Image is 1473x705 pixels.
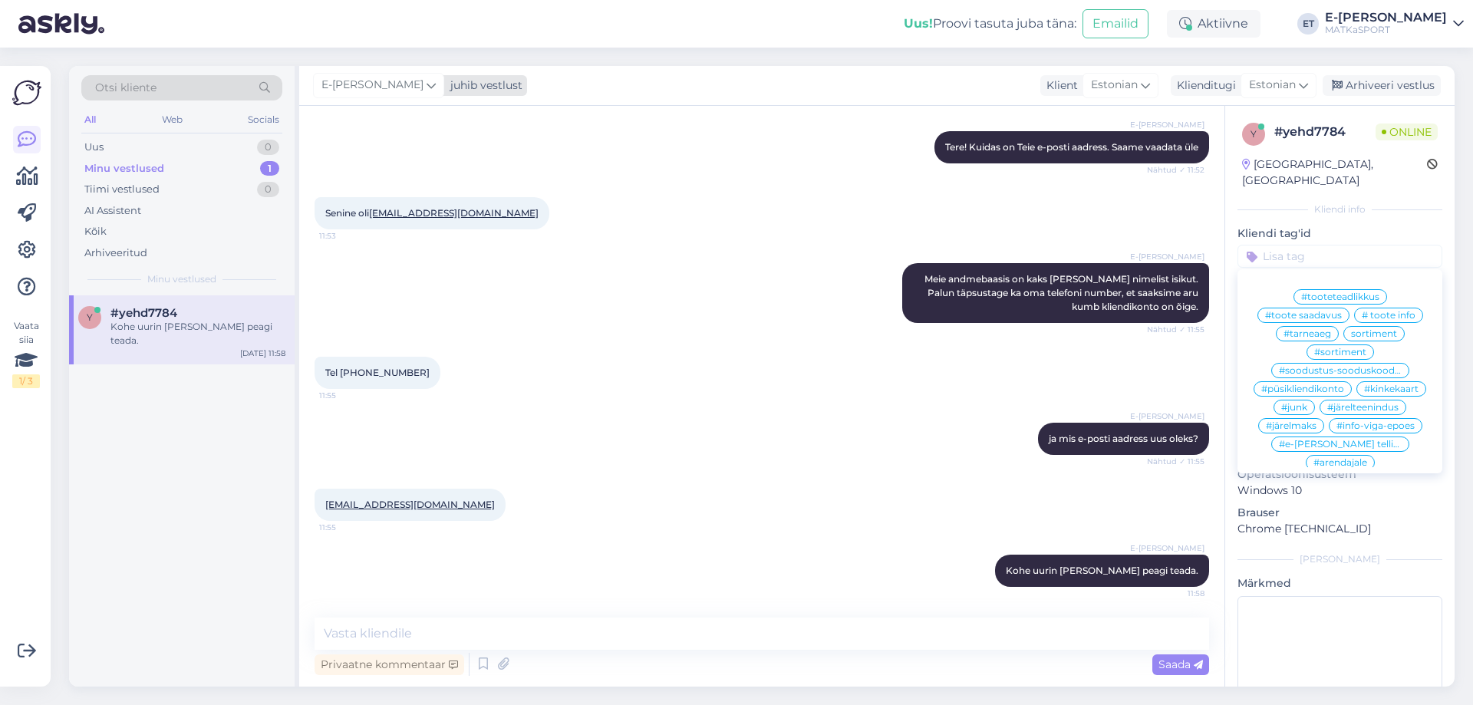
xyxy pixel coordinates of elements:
span: Nähtud ✓ 11:55 [1147,456,1204,467]
span: #sortiment [1314,348,1366,357]
span: 11:55 [319,390,377,401]
span: Online [1376,124,1438,140]
div: 1 [260,161,279,176]
div: 0 [257,140,279,155]
span: #püsikliendikonto [1261,384,1344,394]
div: [GEOGRAPHIC_DATA], [GEOGRAPHIC_DATA] [1242,156,1427,189]
span: Tere! Kuidas on Teie e-posti aadress. Saame vaadata üle [945,141,1198,153]
div: Privaatne kommentaar [315,654,464,675]
div: Web [159,110,186,130]
span: #tarneaeg [1284,329,1331,338]
div: Klienditugi [1171,77,1236,94]
div: Arhiveeritud [84,245,147,261]
span: Minu vestlused [147,272,216,286]
p: Chrome [TECHNICAL_ID] [1237,521,1442,537]
div: Tiimi vestlused [84,182,160,197]
div: juhib vestlust [444,77,522,94]
div: Proovi tasuta juba täna: [904,15,1076,33]
span: #yehd7784 [110,306,177,320]
span: Otsi kliente [95,80,157,96]
span: ja mis e-posti aadress uus oleks? [1049,433,1198,444]
div: Kliendi info [1237,203,1442,216]
span: Saada [1158,657,1203,671]
span: E-[PERSON_NAME] [1130,251,1204,262]
span: Senine oli [325,207,539,219]
span: #info-viga-epoes [1336,421,1415,430]
button: Emailid [1083,9,1148,38]
div: Kohe uurin [PERSON_NAME] peagi teada. [110,320,285,348]
span: 11:55 [319,522,377,533]
div: Vaata siia [12,319,40,388]
p: Kliendi tag'id [1237,226,1442,242]
p: Brauser [1237,505,1442,521]
div: [PERSON_NAME] [1237,552,1442,566]
a: E-[PERSON_NAME]MATKaSPORT [1325,12,1464,36]
span: #kinkekaart [1364,384,1419,394]
b: Uus! [904,16,933,31]
div: E-[PERSON_NAME] [1325,12,1447,24]
span: 11:53 [319,230,377,242]
span: E-[PERSON_NAME] [1130,119,1204,130]
span: E-[PERSON_NAME] [321,77,423,94]
a: [EMAIL_ADDRESS][DOMAIN_NAME] [325,499,495,510]
span: E-[PERSON_NAME] [1130,542,1204,554]
span: #järelteenindus [1327,403,1399,412]
span: Nähtud ✓ 11:52 [1147,164,1204,176]
span: #toote saadavus [1265,311,1342,320]
div: AI Assistent [84,203,141,219]
div: ET [1297,13,1319,35]
span: Tel [PHONE_NUMBER] [325,367,430,378]
span: Nähtud ✓ 11:55 [1147,324,1204,335]
span: #järelmaks [1266,421,1316,430]
div: Kõik [84,224,107,239]
p: Märkmed [1237,575,1442,591]
div: Socials [245,110,282,130]
div: MATKaSPORT [1325,24,1447,36]
img: Askly Logo [12,78,41,107]
div: Minu vestlused [84,161,164,176]
span: Estonian [1091,77,1138,94]
span: #arendajale [1313,458,1367,467]
p: Operatsioonisüsteem [1237,466,1442,483]
span: Estonian [1249,77,1296,94]
span: y [1251,128,1257,140]
div: Arhiveeri vestlus [1323,75,1441,96]
span: Kohe uurin [PERSON_NAME] peagi teada. [1006,565,1198,576]
div: Klient [1040,77,1078,94]
div: All [81,110,99,130]
div: # yehd7784 [1274,123,1376,141]
span: Meie andmebaasis on kaks [PERSON_NAME] nimelist isikut. Palun täpsustage ka oma telefoni number, ... [924,273,1201,312]
a: [EMAIL_ADDRESS][DOMAIN_NAME] [369,207,539,219]
div: 0 [257,182,279,197]
span: y [87,311,93,323]
p: Windows 10 [1237,483,1442,499]
div: 1 / 3 [12,374,40,388]
span: #soodustus-sooduskood-allahindlus [1279,366,1402,375]
span: sortiment [1351,329,1397,338]
span: # toote info [1362,311,1415,320]
div: [DATE] 11:58 [240,348,285,359]
div: Aktiivne [1167,10,1260,38]
input: Lisa tag [1237,245,1442,268]
span: #junk [1281,403,1307,412]
span: #tooteteadlikkus [1301,292,1379,301]
span: #e-[PERSON_NAME] tellimus [1279,440,1402,449]
span: E-[PERSON_NAME] [1130,410,1204,422]
span: 11:58 [1147,588,1204,599]
div: Uus [84,140,104,155]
